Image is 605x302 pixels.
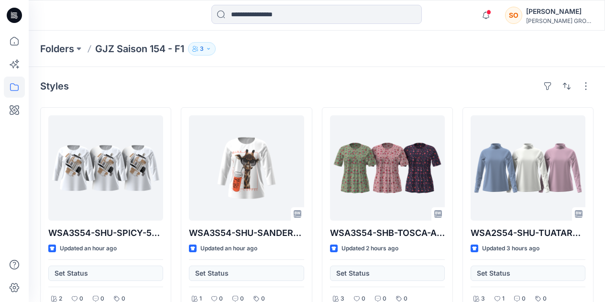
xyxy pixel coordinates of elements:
[40,42,74,56] a: Folders
[95,42,184,56] p: GJZ Saison 154 - F1
[189,226,304,240] p: WSA3S54-SHU-SANDER-541_CO
[200,44,204,54] p: 3
[48,115,163,221] a: WSA3S54-SHU-SPICY-541_CO
[505,7,522,24] div: SO
[471,226,585,240] p: WSA2S54-SHU-TUATARA-541_CO
[60,244,117,254] p: Updated an hour ago
[341,244,398,254] p: Updated 2 hours ago
[330,115,445,221] a: WSA3S54-SHB-TOSCA-AL-541_CO
[189,115,304,221] a: WSA3S54-SHU-SANDER-541_CO
[471,115,585,221] a: WSA2S54-SHU-TUATARA-541_CO
[526,17,593,24] div: [PERSON_NAME] GROUP
[188,42,216,56] button: 3
[482,244,539,254] p: Updated 3 hours ago
[40,80,69,92] h4: Styles
[526,6,593,17] div: [PERSON_NAME]
[48,226,163,240] p: WSA3S54-SHU-SPICY-541_CO
[200,244,257,254] p: Updated an hour ago
[330,226,445,240] p: WSA3S54-SHB-TOSCA-AL-541_CO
